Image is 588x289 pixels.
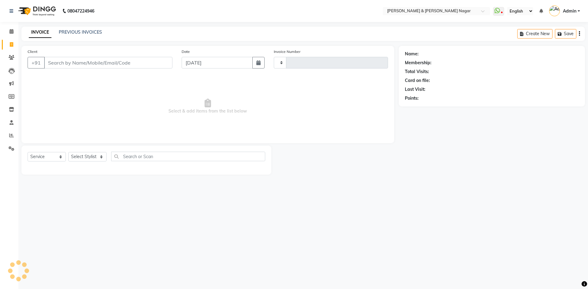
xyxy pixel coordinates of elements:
[44,57,172,69] input: Search by Name/Mobile/Email/Code
[28,76,388,137] span: Select & add items from the list below
[517,29,552,39] button: Create New
[405,86,425,93] div: Last Visit:
[274,49,300,54] label: Invoice Number
[111,152,265,161] input: Search or Scan
[405,69,429,75] div: Total Visits:
[563,8,576,14] span: Admin
[405,77,430,84] div: Card on file:
[16,2,58,20] img: logo
[28,49,37,54] label: Client
[182,49,190,54] label: Date
[67,2,94,20] b: 08047224946
[405,95,419,102] div: Points:
[549,6,560,16] img: Admin
[555,29,576,39] button: Save
[29,27,51,38] a: INVOICE
[405,51,419,57] div: Name:
[59,29,102,35] a: PREVIOUS INVOICES
[28,57,45,69] button: +91
[405,60,432,66] div: Membership:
